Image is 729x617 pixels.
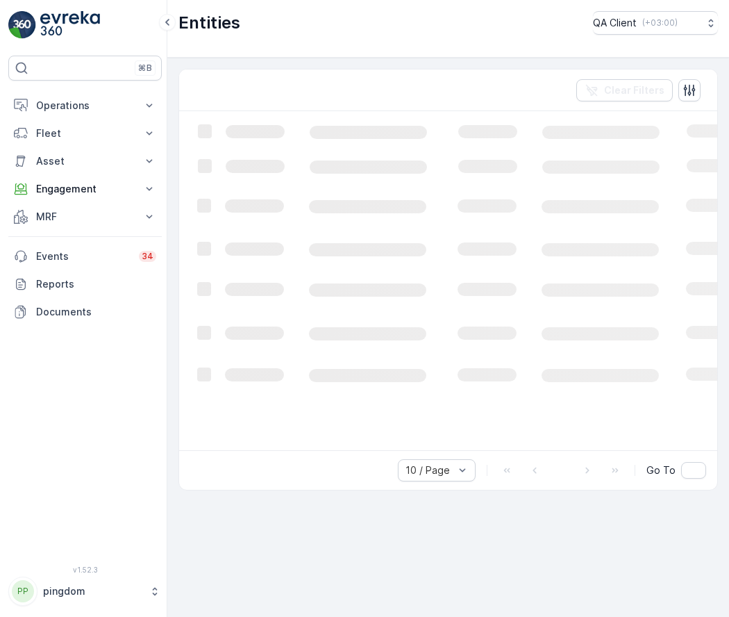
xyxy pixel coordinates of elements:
img: logo [8,11,36,39]
p: pingdom [43,584,142,598]
p: 34 [142,251,153,262]
p: Documents [36,305,156,319]
button: Asset [8,147,162,175]
p: MRF [36,210,134,224]
p: Asset [36,154,134,168]
button: MRF [8,203,162,231]
p: Engagement [36,182,134,196]
button: Operations [8,92,162,120]
p: Entities [178,12,240,34]
a: Events34 [8,242,162,270]
a: Reports [8,270,162,298]
p: ( +03:00 ) [642,17,678,28]
span: Go To [646,463,676,477]
p: QA Client [593,16,637,30]
button: Fleet [8,120,162,147]
p: ⌘B [138,63,152,74]
p: Fleet [36,126,134,140]
button: Clear Filters [576,79,673,101]
p: Clear Filters [604,83,664,97]
button: QA Client(+03:00) [593,11,718,35]
img: logo_light-DOdMpM7g.png [40,11,100,39]
a: Documents [8,298,162,326]
div: PP [12,580,34,602]
p: Events [36,249,131,263]
button: PPpingdom [8,577,162,606]
p: Operations [36,99,134,113]
button: Engagement [8,175,162,203]
span: v 1.52.3 [8,566,162,574]
p: Reports [36,277,156,291]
